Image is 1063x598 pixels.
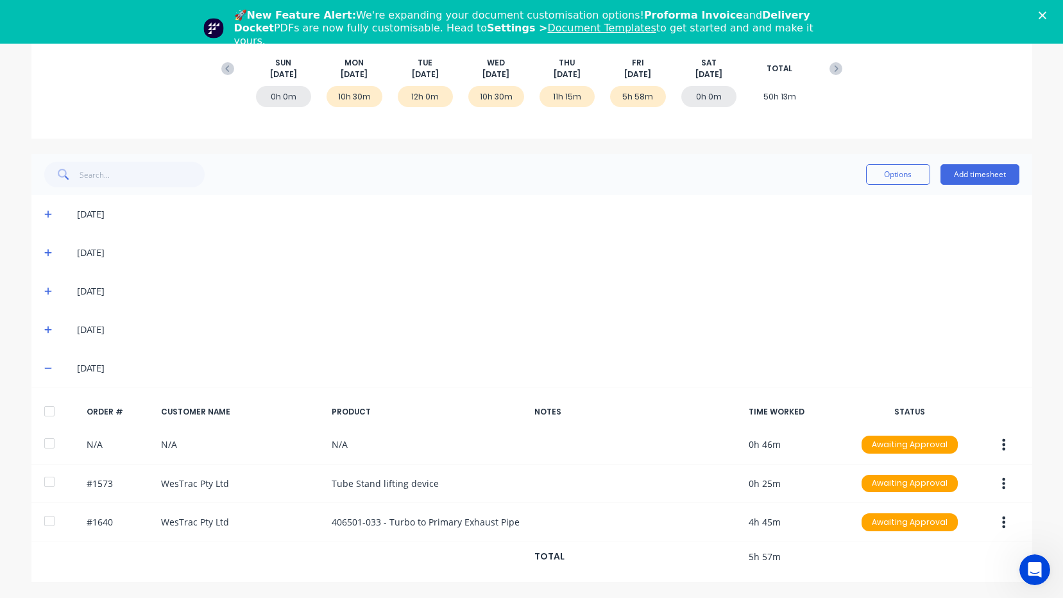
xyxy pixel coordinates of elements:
[862,513,958,531] div: Awaiting Approval
[861,474,958,493] button: Awaiting Approval
[77,284,1019,298] div: [DATE]
[77,361,1019,375] div: [DATE]
[632,57,644,69] span: FRI
[275,57,291,69] span: SUN
[161,406,321,418] div: CUSTOMER NAME
[482,69,509,80] span: [DATE]
[332,406,524,418] div: PRODUCT
[610,86,666,107] div: 5h 58m
[87,406,151,418] div: ORDER #
[861,435,958,454] button: Awaiting Approval
[749,406,845,418] div: TIME WORKED
[234,9,810,34] b: Delivery Docket
[701,57,717,69] span: SAT
[80,162,205,187] input: Search...
[540,86,595,107] div: 11h 15m
[487,22,656,34] b: Settings >
[861,513,958,532] button: Awaiting Approval
[559,57,575,69] span: THU
[1019,554,1050,585] iframe: Intercom live chat
[940,164,1019,185] button: Add timesheet
[695,69,722,80] span: [DATE]
[866,164,930,185] button: Options
[624,69,651,80] span: [DATE]
[644,9,743,21] b: Proforma Invoice
[468,86,524,107] div: 10h 30m
[547,22,656,34] a: Document Templates
[752,86,808,107] div: 50h 13m
[77,246,1019,260] div: [DATE]
[234,9,840,47] div: 🚀 We're expanding your document customisation options! and PDFs are now fully customisable. Head ...
[1039,12,1051,19] div: Close
[327,86,382,107] div: 10h 30m
[256,86,312,107] div: 0h 0m
[270,69,297,80] span: [DATE]
[398,86,454,107] div: 12h 0m
[767,63,792,74] span: TOTAL
[203,18,224,38] img: Profile image for Team
[412,69,439,80] span: [DATE]
[862,436,958,454] div: Awaiting Approval
[681,86,737,107] div: 0h 0m
[344,57,364,69] span: MON
[554,69,581,80] span: [DATE]
[77,323,1019,337] div: [DATE]
[862,475,958,493] div: Awaiting Approval
[418,57,432,69] span: TUE
[247,9,357,21] b: New Feature Alert:
[341,69,368,80] span: [DATE]
[487,57,505,69] span: WED
[77,207,1019,221] div: [DATE]
[534,406,738,418] div: NOTES
[855,406,964,418] div: STATUS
